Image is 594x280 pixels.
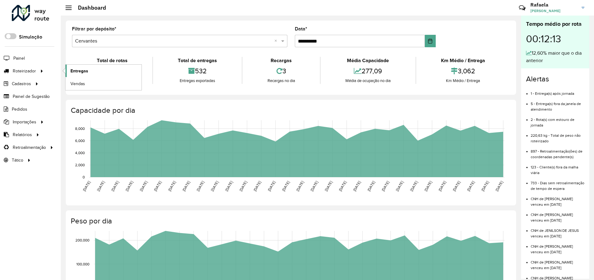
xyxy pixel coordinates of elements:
text: 6,000 [75,139,85,143]
a: Vendas [65,77,142,90]
div: Km Médio / Entrega [418,78,508,84]
span: Painel [13,55,25,62]
li: 2 - Rota(s) com estouro de jornada [531,112,584,128]
li: 5 - Entrega(s) fora da janela de atendimento [531,96,584,112]
span: Tático [12,157,23,163]
text: [DATE] [96,180,105,192]
text: [DATE] [267,180,276,192]
text: [DATE] [409,180,418,192]
div: Média de ocupação no dia [322,78,414,84]
button: Choose Date [425,35,436,47]
a: Entregas [65,65,142,77]
h4: Peso por dia [71,217,510,226]
div: Km Médio / Entrega [418,57,508,64]
text: [DATE] [182,180,191,192]
h4: Capacidade por dia [71,106,510,115]
h3: Rafaela [530,2,577,8]
span: Painel de Sugestão [13,93,50,100]
li: CNH de [PERSON_NAME] venceu em [DATE] [531,191,584,207]
text: [DATE] [167,180,176,192]
label: Data [295,25,307,33]
span: Clear all [274,37,280,45]
text: [DATE] [438,180,447,192]
text: [DATE] [110,180,119,192]
span: Roteirizador [13,68,36,74]
text: [DATE] [82,180,91,192]
div: 3 [244,64,318,78]
span: Importações [13,119,36,125]
li: CNH de JENILSON DE JESUS venceu em [DATE] [531,223,584,239]
text: [DATE] [139,180,148,192]
div: Total de rotas [74,57,151,64]
text: [DATE] [210,180,219,192]
div: 12,60% maior que o dia anterior [526,49,584,64]
div: Recargas no dia [244,78,318,84]
li: 733 - Dias sem retroalimentação de tempo de espera [531,176,584,191]
text: [DATE] [424,180,433,192]
text: [DATE] [224,180,233,192]
div: Entregas exportadas [155,78,240,84]
li: 123 - Cliente(s) fora da malha viária [531,160,584,176]
text: [DATE] [381,180,390,192]
div: Média Capacidade [322,57,414,64]
div: 00:12:13 [526,28,584,49]
span: Relatórios [13,131,32,138]
li: CNH de [PERSON_NAME] venceu em [DATE] [531,239,584,255]
text: 100,000 [76,262,89,266]
label: Simulação [19,33,42,41]
text: [DATE] [253,180,262,192]
text: [DATE] [153,180,162,192]
text: 200,000 [75,238,89,242]
div: 532 [155,64,240,78]
text: [DATE] [238,180,247,192]
span: Pedidos [12,106,27,112]
text: [DATE] [352,180,361,192]
span: Entregas [70,68,88,74]
h2: Dashboard [72,4,106,11]
text: 2,000 [75,163,85,167]
span: Cadastros [12,80,31,87]
div: 277,09 [322,64,414,78]
a: Contato Rápido [515,1,529,15]
text: [DATE] [310,180,319,192]
li: 220,63 kg - Total de peso não roteirizado [531,128,584,144]
text: [DATE] [480,180,489,192]
text: 8,000 [75,126,85,131]
text: 4,000 [75,151,85,155]
text: [DATE] [452,180,461,192]
span: Retroalimentação [13,144,46,151]
li: CNH de [PERSON_NAME] venceu em [DATE] [531,207,584,223]
text: [DATE] [281,180,290,192]
text: [DATE] [125,180,134,192]
label: Filtrar por depósito [72,25,116,33]
text: [DATE] [324,180,333,192]
text: [DATE] [495,180,504,192]
text: [DATE] [196,180,205,192]
h4: Alertas [526,75,584,84]
text: [DATE] [295,180,304,192]
span: Vendas [70,80,85,87]
text: [DATE] [395,180,404,192]
div: Recargas [244,57,318,64]
text: [DATE] [338,180,347,192]
li: 897 - Retroalimentação(ões) de coordenadas pendente(s) [531,144,584,160]
div: Tempo médio por rota [526,20,584,28]
div: Total de entregas [155,57,240,64]
li: 1 - Entrega(s) após jornada [531,86,584,96]
text: [DATE] [367,180,376,192]
text: 0 [83,175,85,179]
span: [PERSON_NAME] [530,8,577,14]
text: [DATE] [466,180,475,192]
li: CNH de [PERSON_NAME] venceu em [DATE] [531,255,584,271]
div: 3,062 [418,64,508,78]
